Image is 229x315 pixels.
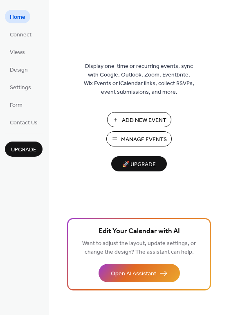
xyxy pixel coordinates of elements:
[106,131,172,146] button: Manage Events
[10,101,22,110] span: Form
[122,116,166,125] span: Add New Event
[5,27,36,41] a: Connect
[5,115,43,129] a: Contact Us
[5,10,30,23] a: Home
[111,270,156,278] span: Open AI Assistant
[10,48,25,57] span: Views
[5,98,27,111] a: Form
[10,13,25,22] span: Home
[10,31,31,39] span: Connect
[116,159,162,170] span: 🚀 Upgrade
[11,146,36,154] span: Upgrade
[111,156,167,171] button: 🚀 Upgrade
[99,264,180,282] button: Open AI Assistant
[5,45,30,59] a: Views
[82,238,196,258] span: Want to adjust the layout, update settings, or change the design? The assistant can help.
[5,63,33,76] a: Design
[5,142,43,157] button: Upgrade
[99,226,180,237] span: Edit Your Calendar with AI
[84,62,194,97] span: Display one-time or recurring events, sync with Google, Outlook, Zoom, Eventbrite, Wix Events or ...
[121,135,167,144] span: Manage Events
[107,112,171,127] button: Add New Event
[10,119,38,127] span: Contact Us
[10,83,31,92] span: Settings
[10,66,28,74] span: Design
[5,80,36,94] a: Settings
